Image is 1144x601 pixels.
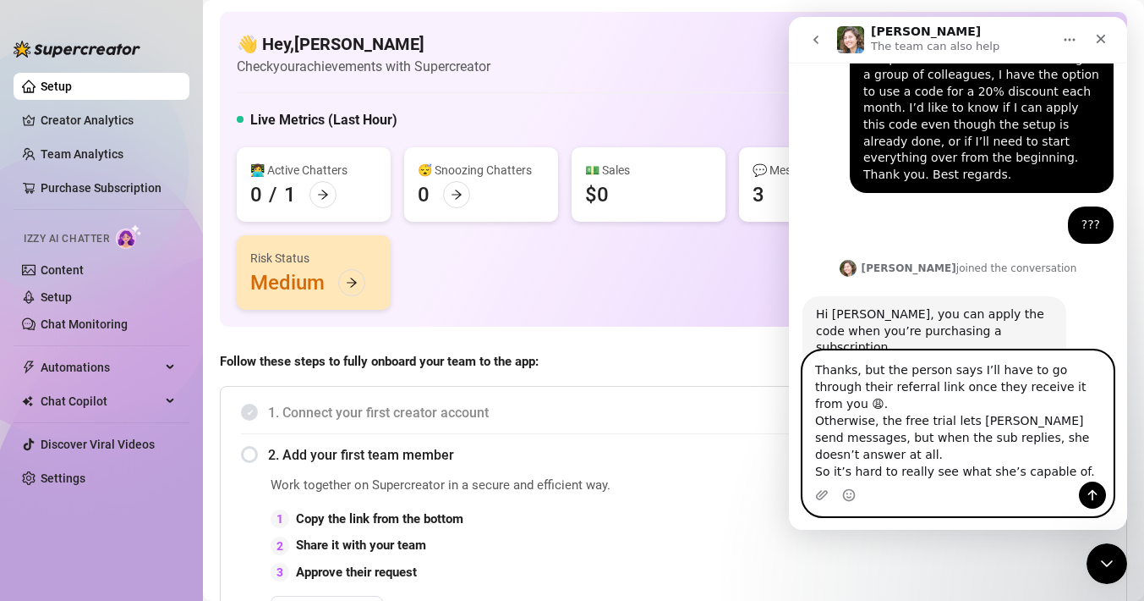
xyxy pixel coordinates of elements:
[41,438,155,451] a: Discover Viral Videos
[789,17,1127,530] iframe: Intercom live chat
[317,189,329,201] span: arrow-right
[418,181,430,208] div: 0
[271,476,725,496] span: Work together on Supercreator in a secure and efficient way.
[296,565,417,580] strong: Approve their request
[241,392,1106,433] div: 1. Connect your first creator account
[41,471,85,485] a: Settings
[116,224,142,249] img: AI Chatter
[250,249,377,267] div: Risk Status
[241,434,1106,476] div: 2. Add your first team member
[284,181,296,208] div: 1
[24,231,109,247] span: Izzy AI Chatter
[451,189,463,201] span: arrow-right
[41,80,72,93] a: Setup
[41,388,161,415] span: Chat Copilot
[250,110,397,130] h5: Live Metrics (Last Hour)
[296,538,426,553] strong: Share it with your team
[41,290,72,304] a: Setup
[14,41,140,58] img: logo-BBDzfeDw.svg
[220,354,539,369] strong: Follow these steps to fully onboard your team to the app:
[41,354,161,381] span: Automations
[250,181,262,208] div: 0
[268,402,1106,423] span: 1. Connect your first creator account
[41,263,84,277] a: Content
[346,277,358,289] span: arrow-right
[41,107,176,134] a: Creator Analytics
[296,511,463,527] strong: Copy the link from the bottom
[237,32,490,56] h4: 👋 Hey, [PERSON_NAME]
[41,317,128,331] a: Chat Monitoring
[22,395,33,407] img: Chat Copilot
[237,56,490,77] article: Check your achievements with Supercreator
[41,147,123,161] a: Team Analytics
[1087,543,1127,584] iframe: Intercom live chat
[585,161,712,179] div: 💵 Sales
[271,510,289,528] div: 1
[585,181,609,208] div: $0
[753,161,879,179] div: 💬 Messages Sent
[268,444,1106,466] span: 2. Add your first team member
[271,563,289,582] div: 3
[22,361,36,374] span: thunderbolt
[250,161,377,179] div: 👩‍💻 Active Chatters
[753,181,764,208] div: 3
[418,161,545,179] div: 😴 Snoozing Chatters
[271,537,289,555] div: 2
[41,174,176,201] a: Purchase Subscription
